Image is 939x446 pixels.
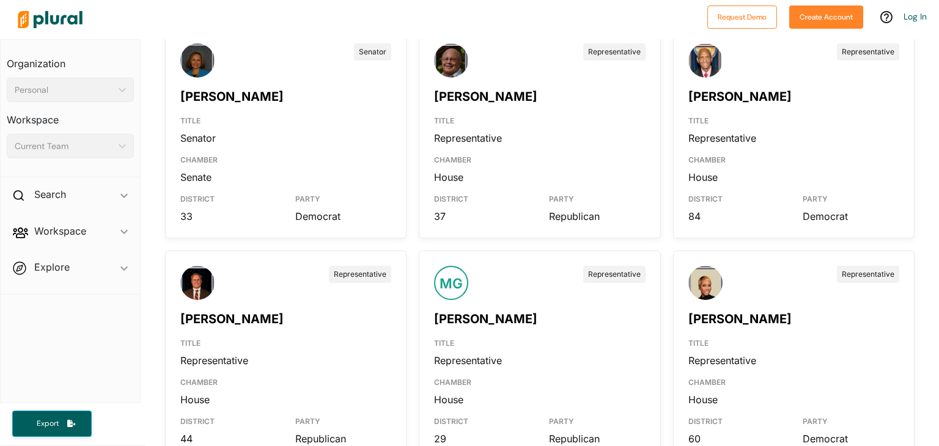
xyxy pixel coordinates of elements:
[180,89,284,104] a: [PERSON_NAME]
[15,84,114,97] div: Personal
[688,145,899,170] div: CHAMBER
[904,11,927,22] a: Log In
[34,188,66,201] h2: Search
[434,89,537,104] a: [PERSON_NAME]
[180,106,391,131] div: TITLE
[707,10,777,23] a: Request Demo
[688,131,899,145] div: Representative
[688,210,785,223] div: 84
[329,266,391,283] div: Representative
[549,210,646,223] div: Republican
[180,145,391,170] div: CHAMBER
[549,184,646,210] div: PARTY
[180,266,215,313] img: Headshot of Danny Garrett
[688,393,899,406] div: House
[549,406,646,432] div: PARTY
[7,102,134,129] h3: Workspace
[688,328,899,354] div: TITLE
[434,131,645,145] div: Representative
[434,312,537,326] a: [PERSON_NAME]
[295,432,392,445] div: Republican
[434,43,468,91] img: Headshot of Bob Fincher
[688,354,899,367] div: Representative
[837,43,899,60] div: Representative
[180,432,277,445] div: 44
[434,266,468,300] div: MG
[434,354,645,367] div: Representative
[583,43,646,60] div: Representative
[180,406,277,432] div: DISTRICT
[180,354,391,367] div: Representative
[434,432,531,445] div: 29
[688,367,899,393] div: CHAMBER
[15,140,114,153] div: Current Team
[12,411,92,437] button: Export
[688,432,785,445] div: 60
[180,328,391,354] div: TITLE
[180,43,215,91] img: Headshot of Vivian Figures
[789,10,863,23] a: Create Account
[789,5,863,29] button: Create Account
[434,406,531,432] div: DISTRICT
[707,5,777,29] button: Request Demo
[688,89,792,104] a: [PERSON_NAME]
[434,210,531,223] div: 37
[803,184,899,210] div: PARTY
[434,184,531,210] div: DISTRICT
[688,170,899,184] div: House
[837,266,899,283] div: Representative
[180,393,391,406] div: House
[180,312,284,326] a: [PERSON_NAME]
[7,46,134,73] h3: Organization
[180,131,391,145] div: Senator
[180,367,391,393] div: CHAMBER
[549,432,646,445] div: Republican
[688,406,785,432] div: DISTRICT
[434,170,645,184] div: House
[434,328,645,354] div: TITLE
[434,106,645,131] div: TITLE
[180,210,277,223] div: 33
[180,184,277,210] div: DISTRICT
[688,312,792,326] a: [PERSON_NAME]
[583,266,646,283] div: Representative
[688,266,723,314] img: Headshot of Juandalynn Givan
[295,210,392,223] div: Democrat
[688,106,899,131] div: TITLE
[803,432,899,445] div: Democrat
[180,170,391,184] div: Senate
[688,43,723,91] img: Headshot of Berry Forte
[803,406,899,432] div: PARTY
[434,145,645,170] div: CHAMBER
[354,43,391,60] div: Senator
[688,184,785,210] div: DISTRICT
[295,184,392,210] div: PARTY
[295,406,392,432] div: PARTY
[28,419,67,429] span: Export
[803,210,899,223] div: Democrat
[434,393,645,406] div: House
[434,367,645,393] div: CHAMBER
